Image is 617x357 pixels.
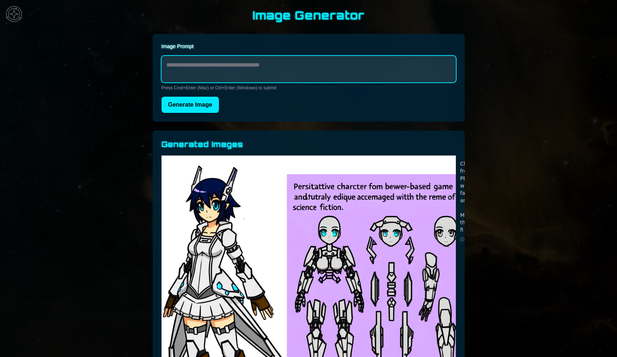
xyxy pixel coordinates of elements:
[162,139,456,150] h2: Generated Images
[3,3,25,25] img: menu
[153,9,465,22] h1: Image Generator
[162,97,219,113] button: Generate Image
[460,160,486,233] pre: Character from a PBBG with a face from anime Make them sci-fi as hell
[460,236,486,242] p: [DATE]
[162,85,456,91] p: Press Cmd+Enter (Mac) or Ctrl+Enter (Windows) to submit
[162,43,456,50] label: Image Prompt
